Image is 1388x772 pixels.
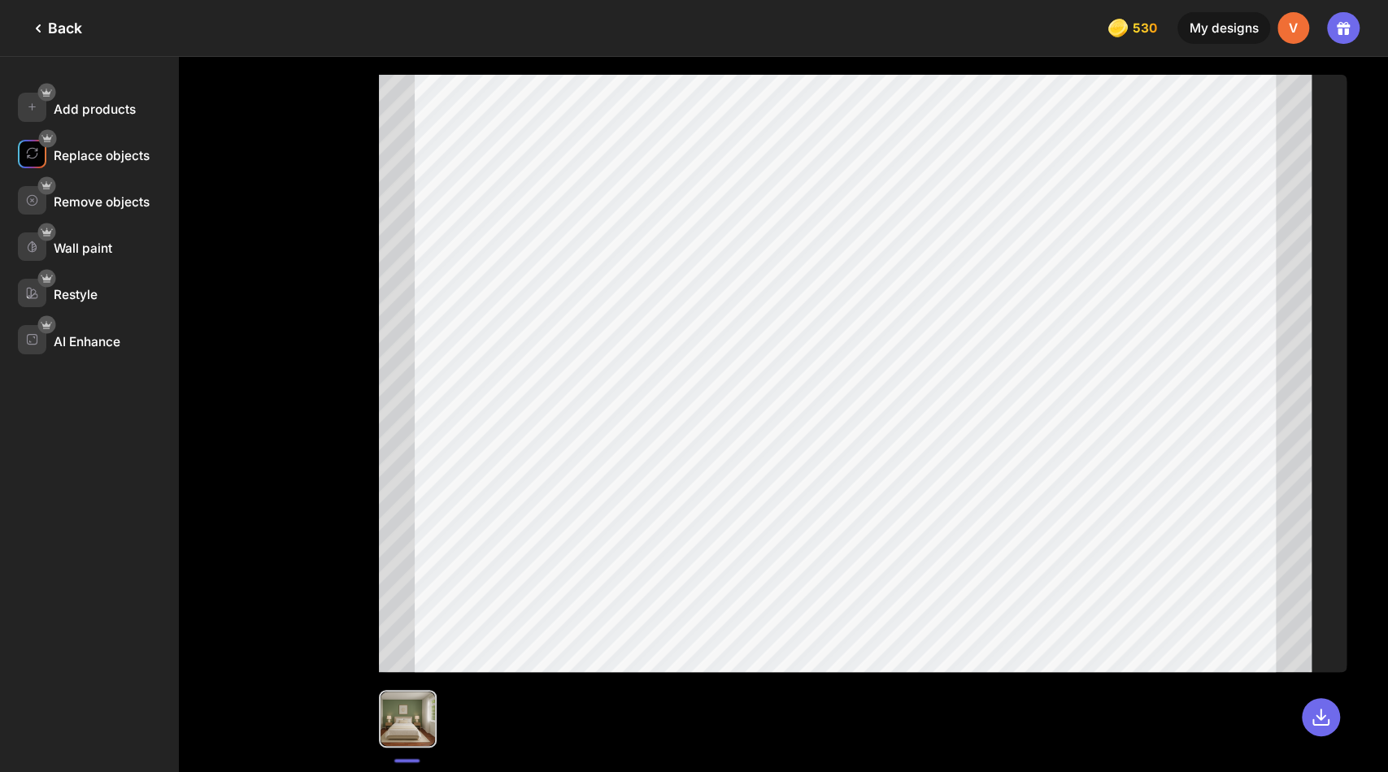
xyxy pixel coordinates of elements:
[54,334,120,349] div: AI Enhance
[54,194,150,210] div: Remove objects
[54,148,150,163] div: Replace objects
[54,241,112,256] div: Wall paint
[1277,12,1310,45] div: V
[28,19,82,38] div: Back
[54,102,136,117] div: Add products
[1133,21,1160,36] span: 530
[1177,12,1269,45] div: My designs
[54,287,98,302] div: Restyle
